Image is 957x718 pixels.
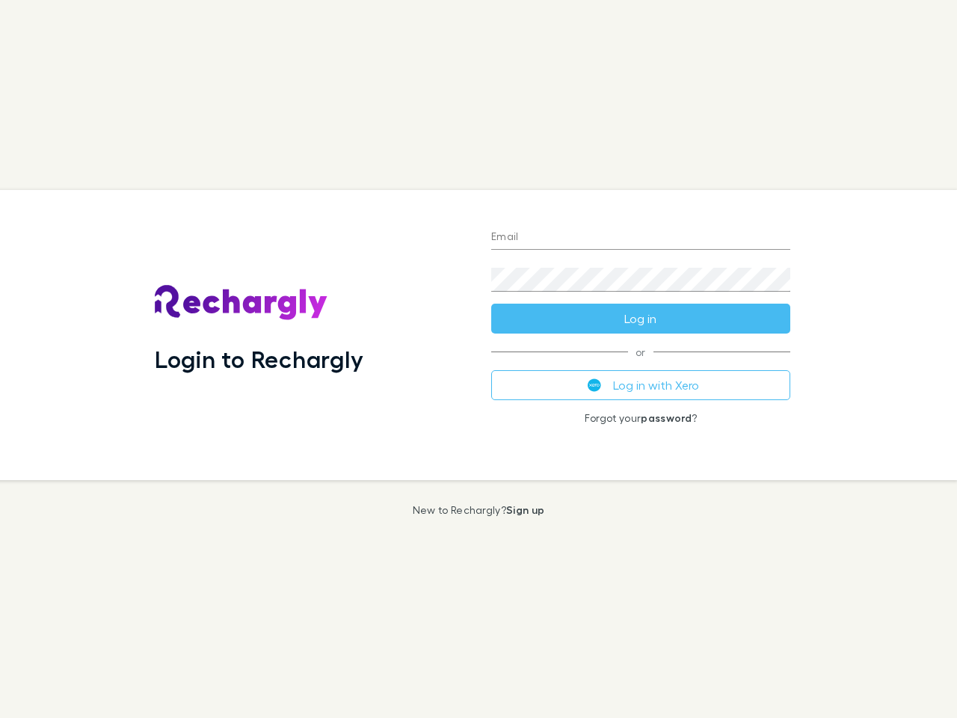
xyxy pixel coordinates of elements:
button: Log in with Xero [491,370,790,400]
h1: Login to Rechargly [155,345,363,373]
a: Sign up [506,503,544,516]
p: Forgot your ? [491,412,790,424]
span: or [491,352,790,352]
p: New to Rechargly? [413,504,545,516]
a: password [641,411,692,424]
img: Xero's logo [588,378,601,392]
img: Rechargly's Logo [155,285,328,321]
button: Log in [491,304,790,334]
